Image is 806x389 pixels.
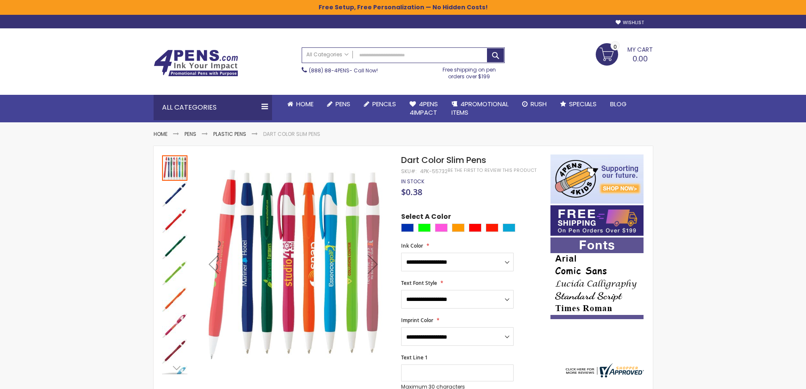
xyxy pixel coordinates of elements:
div: Bright Red [486,223,498,232]
a: Wishlist [616,19,644,26]
span: Ink Color [401,242,423,249]
a: Pens [184,130,196,138]
img: Dart Color Slim Pens [162,182,187,207]
img: Dart Color Slim Pens [162,234,187,259]
a: All Categories [302,48,353,62]
span: Home [296,99,314,108]
div: Dart Color Slim Pens [162,233,188,259]
span: Dart Color Slim Pens [401,154,486,166]
div: Orange [452,223,465,232]
span: 4Pens 4impact [410,99,438,117]
img: Free shipping on orders over $199 [550,205,644,236]
a: Home [281,95,320,113]
img: Dart Color Slim Pens [162,339,187,364]
img: Dart Color Slim Pens [162,313,187,338]
a: Rush [515,95,553,113]
span: In stock [401,178,424,185]
span: $0.38 [401,186,422,198]
span: - Call Now! [309,67,378,74]
div: Lime Green [418,223,431,232]
div: Dart Color Slim Pens [162,338,188,364]
strong: SKU [401,168,417,175]
img: font-personalization-examples [550,237,644,319]
div: Next [162,361,187,374]
span: 4PROMOTIONAL ITEMS [451,99,509,117]
div: Dart Color Slim Pens [162,181,188,207]
div: Dart Color Slim Pens [162,286,188,312]
a: 4pens.com certificate URL [564,372,644,379]
div: Dart Color Slim Pens [162,312,188,338]
a: Pens [320,95,357,113]
div: All Categories [154,95,272,120]
div: Free shipping on pen orders over $199 [434,63,505,80]
span: 0 [613,43,617,51]
a: Blog [603,95,633,113]
div: Blue [401,223,414,232]
span: 0.00 [633,53,648,64]
img: Dart Color Slim Pens [162,208,187,233]
img: Dart Color Slim Pens [162,260,187,286]
div: 4pk-55732 [420,168,448,175]
div: Previous [197,154,231,374]
div: Next [356,154,390,374]
a: Home [154,130,168,138]
img: Dart Color Slim Pens [197,166,390,360]
a: Specials [553,95,603,113]
a: 4Pens4impact [403,95,445,122]
a: 0.00 0 [596,43,653,64]
span: Pencils [372,99,396,108]
div: Dart Color Slim Pens [162,259,188,286]
img: 4pens.com widget logo [564,363,644,378]
div: Red [469,223,481,232]
span: Specials [569,99,597,108]
img: 4pens 4 kids [550,154,644,204]
div: Dart Color Slim Pens [162,207,188,233]
span: Blog [610,99,627,108]
div: Dart Color Slim Pens [162,154,188,181]
a: Plastic Pens [213,130,246,138]
span: Text Line 1 [401,354,428,361]
li: Dart Color Slim Pens [263,131,320,138]
div: Turquoise [503,223,515,232]
span: Rush [531,99,547,108]
a: Pencils [357,95,403,113]
a: 4PROMOTIONALITEMS [445,95,515,122]
span: Imprint Color [401,317,433,324]
span: All Categories [306,51,349,58]
a: Be the first to review this product [448,167,536,174]
span: Text Font Style [401,279,437,287]
span: Pens [336,99,350,108]
a: (888) 88-4PENS [309,67,349,74]
img: Dart Color Slim Pens [162,287,187,312]
span: Select A Color [401,212,451,223]
img: 4Pens Custom Pens and Promotional Products [154,50,238,77]
div: Pink [435,223,448,232]
div: Availability [401,178,424,185]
